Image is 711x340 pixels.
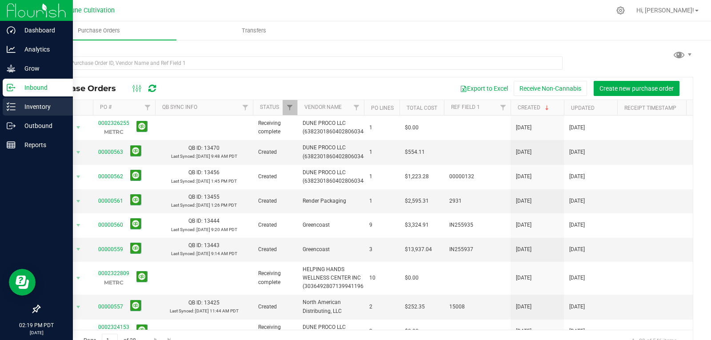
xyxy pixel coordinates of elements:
[369,274,394,282] span: 10
[569,197,585,205] span: [DATE]
[258,197,292,205] span: Created
[73,272,84,284] span: select
[303,245,359,254] span: Greencoast
[303,144,368,160] span: DUNE PROCO LLC (63823018604028060344)
[196,154,237,159] span: [DATE] 9:48 AM PDT
[303,298,359,315] span: North American Distributing, LLC
[569,148,585,156] span: [DATE]
[188,169,203,176] span: QB ID:
[16,140,69,150] p: Reports
[369,124,394,132] span: 1
[369,197,394,205] span: 1
[624,105,676,111] a: Receipt Timestamp
[140,100,155,115] a: Filter
[98,304,123,310] a: 00000557
[73,121,84,134] span: select
[405,148,425,156] span: $554.11
[204,194,220,200] span: 13455
[407,105,437,111] a: Total Cost
[569,245,585,254] span: [DATE]
[405,172,429,181] span: $1,223.28
[569,124,585,132] span: [DATE]
[188,242,203,248] span: QB ID:
[516,124,531,132] span: [DATE]
[176,21,332,40] a: Transfers
[258,269,292,286] span: Receiving complete
[369,303,394,311] span: 2
[405,221,429,229] span: $3,324.91
[7,83,16,92] inline-svg: Inbound
[188,300,203,306] span: QB ID:
[196,251,237,256] span: [DATE] 9:14 AM PDT
[615,6,626,15] div: Manage settings
[16,82,69,93] p: Inbound
[449,172,505,181] span: 00000132
[230,27,278,35] span: Transfers
[369,327,394,336] span: 3
[516,327,531,336] span: [DATE]
[195,308,239,313] span: [DATE] 11:44 AM PDT
[98,246,123,252] a: 00000559
[303,119,368,136] span: DUNE PROCO LLC (63823018604028060344)
[16,101,69,112] p: Inventory
[73,171,84,183] span: select
[204,218,220,224] span: 13444
[369,148,394,156] span: 1
[449,303,505,311] span: 15008
[67,7,115,14] span: Dune Cultivation
[196,203,237,208] span: [DATE] 1:26 PM PDT
[516,172,531,181] span: [DATE]
[7,64,16,73] inline-svg: Grow
[303,221,359,229] span: Greencoast
[238,100,253,115] a: Filter
[98,278,129,287] p: METRC
[98,173,123,180] a: 00000562
[405,245,432,254] span: $13,937.04
[369,172,394,181] span: 1
[39,56,563,70] input: Search Purchase Order ID, Vendor Name and Ref Field 1
[569,274,585,282] span: [DATE]
[405,303,425,311] span: $252.35
[454,81,514,96] button: Export to Excel
[9,269,36,296] iframe: Resource center
[516,148,531,156] span: [DATE]
[188,218,203,224] span: QB ID:
[16,44,69,55] p: Analytics
[405,274,419,282] span: $0.00
[16,25,69,36] p: Dashboard
[369,221,394,229] span: 9
[98,324,129,330] a: 0002324153
[304,104,342,110] a: Vendor Name
[371,105,394,111] a: PO Lines
[303,265,368,291] span: HELPING HANDS WELLNESS CENTER INC (30364928071399411961)
[569,327,585,336] span: [DATE]
[303,323,368,340] span: DUNE PROCO LLC (63823018604028060344)
[258,148,292,156] span: Created
[7,140,16,149] inline-svg: Reports
[496,100,511,115] a: Filter
[4,321,69,329] p: 02:19 PM PDT
[204,242,220,248] span: 13443
[516,245,531,254] span: [DATE]
[405,124,419,132] span: $0.00
[170,308,194,313] span: Last Synced:
[636,7,694,14] span: Hi, [PERSON_NAME]!
[162,104,197,110] a: QB Sync Info
[98,128,129,136] p: METRC
[594,81,679,96] button: Create new purchase order
[258,245,292,254] span: Created
[7,102,16,111] inline-svg: Inventory
[196,227,237,232] span: [DATE] 9:20 AM PDT
[204,145,220,151] span: 13470
[258,221,292,229] span: Created
[7,45,16,54] inline-svg: Analytics
[73,325,84,338] span: select
[516,221,531,229] span: [DATE]
[303,197,359,205] span: Render Packaging
[449,197,505,205] span: 2931
[569,303,585,311] span: [DATE]
[258,323,292,340] span: Receiving complete
[16,63,69,74] p: Grow
[514,81,587,96] button: Receive Non-Cannabis
[569,221,585,229] span: [DATE]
